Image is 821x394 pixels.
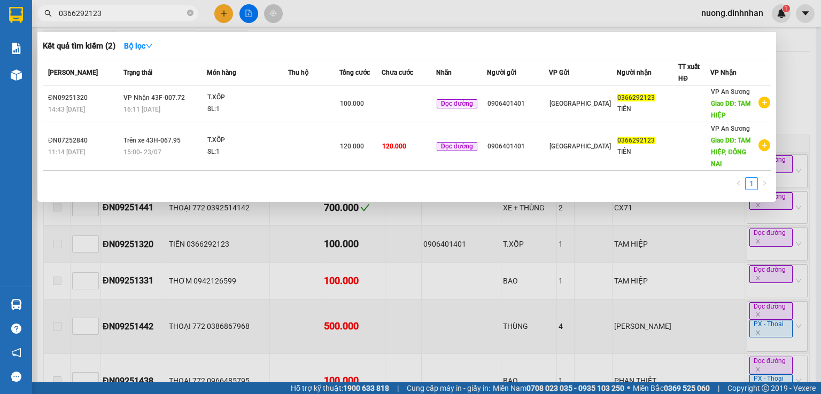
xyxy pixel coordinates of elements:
span: VP Gửi [549,69,569,76]
span: VP Nhận [710,69,737,76]
span: message [11,372,21,382]
span: 15:00 - 23/07 [123,148,161,156]
h3: Kết quả tìm kiếm ( 2 ) [43,41,115,52]
div: ĐN09251320 [48,92,120,104]
span: 11:14 [DATE] [48,148,85,156]
input: Tìm tên, số ĐT hoặc mã đơn [59,7,185,19]
span: VP An Sương [711,125,750,132]
div: TIÊN [617,146,678,157]
span: close-circle [187,9,193,19]
div: ĐN07252840 [48,135,120,146]
span: VP An Sương [711,88,750,96]
div: 0906401401 [487,141,548,152]
span: Dọc đường [437,99,477,109]
span: Người nhận [617,69,652,76]
span: TT xuất HĐ [678,63,700,82]
span: Trên xe 43H-067.95 [123,137,181,144]
button: Bộ lọcdown [115,37,161,54]
strong: Bộ lọc [124,42,153,50]
span: question-circle [11,324,21,334]
span: right [761,180,768,186]
span: plus-circle [758,139,770,151]
span: Tổng cước [339,69,370,76]
div: SL: 1 [207,104,288,115]
span: Trạng thái [123,69,152,76]
div: 0906401401 [487,98,548,109]
div: SL: 1 [207,146,288,158]
span: Chưa cước [382,69,413,76]
span: Người gửi [487,69,516,76]
div: T.XỐP [207,92,288,104]
span: notification [11,348,21,358]
span: 120.000 [340,143,364,150]
button: right [758,177,771,190]
span: plus-circle [758,97,770,108]
div: TIÊN [617,104,678,115]
button: left [732,177,745,190]
span: Nhãn [436,69,452,76]
span: 0366292123 [617,94,655,101]
span: left [735,180,742,186]
img: solution-icon [11,43,22,54]
div: T.XỐP [207,135,288,146]
span: VP Nhận 43F-007.72 [123,94,185,101]
span: 120.000 [382,143,406,150]
img: logo-vxr [9,7,23,23]
a: 1 [746,178,757,190]
span: [PERSON_NAME] [48,69,98,76]
span: 16:11 [DATE] [123,106,160,113]
span: 100.000 [340,100,364,107]
span: Giao DĐ: TAM HIỆP, ĐỒNG NAI [711,137,751,168]
span: close-circle [187,10,193,16]
span: down [145,42,153,50]
span: 14:43 [DATE] [48,106,85,113]
span: [GEOGRAPHIC_DATA] [549,100,611,107]
li: Previous Page [732,177,745,190]
span: Dọc đường [437,142,477,152]
li: Next Page [758,177,771,190]
img: warehouse-icon [11,69,22,81]
li: 1 [745,177,758,190]
span: 0366292123 [617,137,655,144]
span: search [44,10,52,17]
span: [GEOGRAPHIC_DATA] [549,143,611,150]
span: Món hàng [207,69,236,76]
span: Giao DĐ: TAM HIỆP [711,100,751,119]
img: warehouse-icon [11,299,22,310]
span: Thu hộ [288,69,308,76]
